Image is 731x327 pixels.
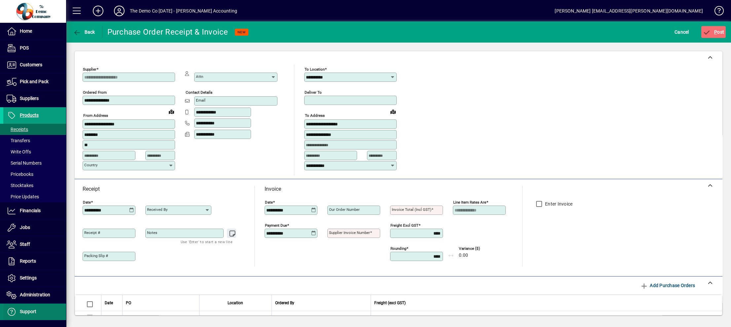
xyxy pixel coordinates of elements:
a: Settings [3,270,66,286]
mat-label: Received by [147,207,167,212]
app-page-header-button: Back [66,26,102,38]
a: Receipts [3,124,66,135]
span: Write Offs [7,149,31,154]
button: Add [88,5,109,17]
mat-label: Supplier invoice number [329,230,370,235]
a: Administration [3,287,66,303]
span: ost [703,29,724,35]
mat-label: Invoice Total (incl GST) [392,207,431,212]
span: Serial Numbers [7,160,42,166]
a: Pick and Pack [3,74,66,90]
a: Transfers [3,135,66,146]
div: Purchase Order Receipt & Invoice [107,27,228,37]
a: Suppliers [3,90,66,107]
span: Customers [20,62,42,67]
button: Profile [109,5,130,17]
span: P [714,29,717,35]
span: Transfers [7,138,30,143]
a: View on map [388,106,398,117]
mat-label: Date [83,200,91,205]
mat-label: Attn [196,74,203,79]
button: Cancel [673,26,691,38]
a: Financials [3,203,66,219]
span: Variance ($) [459,246,498,251]
label: Enter Invoice [544,201,572,207]
mat-label: Ordered from [83,90,107,95]
mat-label: Line item rates are [453,200,486,205]
a: Jobs [3,219,66,236]
div: [PERSON_NAME] [EMAIL_ADDRESS][PERSON_NAME][DOMAIN_NAME] [555,6,703,16]
span: 1892 [183,315,194,320]
a: Supplier Purchase Order#1892 [126,314,196,321]
span: Financials [20,208,41,213]
span: Ordered By [275,299,294,307]
span: Pricebooks [7,172,33,177]
span: Products [20,113,39,118]
span: Staff [20,242,30,247]
a: Reports [3,253,66,270]
a: Knowledge Base [710,1,723,23]
button: Add Purchase Orders [638,279,698,291]
span: Stocktakes [7,183,33,188]
mat-label: Deliver To [305,90,322,95]
div: The Demo Co [DATE] - [PERSON_NAME] Accounting [130,6,237,16]
span: Date [105,299,113,307]
a: View on map [166,106,177,117]
span: PO [126,299,131,307]
span: Jobs [20,225,30,230]
mat-label: Rounding [390,246,406,251]
span: Back [73,29,95,35]
a: Staff [3,236,66,253]
span: NEW [238,30,246,34]
a: Write Offs [3,146,66,157]
mat-label: Country [84,163,97,167]
mat-label: Our order number [329,207,360,212]
mat-label: Notes [147,230,157,235]
span: POS [20,45,29,50]
div: PO [126,299,196,307]
div: Ordered By [275,299,367,307]
mat-label: Date [265,200,273,205]
div: Freight (excl GST) [374,299,714,307]
mat-label: Freight excl GST [390,223,419,228]
button: Post [701,26,726,38]
span: 0.00 [459,253,468,258]
a: POS [3,40,66,56]
mat-label: Receipt # [84,230,100,235]
mat-label: Packing Slip # [84,253,108,258]
mat-label: Email [196,98,205,103]
td: 0.00 [371,311,722,324]
a: Pricebooks [3,169,66,180]
span: Supplier Purchase Order [128,315,180,320]
mat-label: Payment due [265,223,287,228]
span: Freight (excl GST) [374,299,406,307]
span: Wellington [206,314,265,322]
a: Stocktakes [3,180,66,191]
mat-label: To location [305,67,325,72]
span: Administration [20,292,50,297]
span: Reports [20,258,36,264]
span: Support [20,309,36,314]
span: # [180,315,183,320]
a: Price Updates [3,191,66,202]
span: Receipts [7,127,28,132]
span: Price Updates [7,194,39,199]
a: Serial Numbers [3,157,66,169]
span: Location [228,299,243,307]
td: [DATE] [101,311,122,324]
span: Home [20,28,32,34]
mat-hint: Use 'Enter' to start a new line [181,238,233,245]
span: [GEOGRAPHIC_DATA] [216,314,262,321]
div: Date [105,299,119,307]
span: Suppliers [20,96,39,101]
a: Home [3,23,66,40]
span: Settings [20,275,37,280]
mat-label: Supplier [83,67,96,72]
a: Customers [3,57,66,73]
a: Support [3,304,66,320]
span: Pick and Pack [20,79,49,84]
span: Add Purchase Orders [640,280,695,291]
span: Cancel [675,27,689,37]
button: Back [71,26,97,38]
